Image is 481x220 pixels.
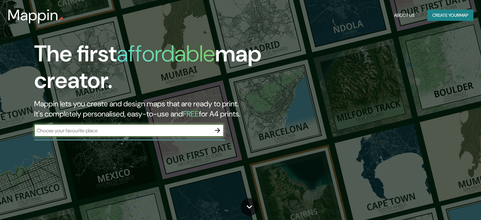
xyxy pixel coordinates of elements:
input: Choose your favourite place [34,127,211,134]
h5: FREE [183,109,199,119]
h3: Mappin [8,6,59,24]
h2: Mappin lets you create and design maps that are ready to print. It's completely personalised, eas... [34,99,275,119]
img: mappin-pin [59,16,64,22]
h1: affordable [117,39,215,68]
button: About Us [392,9,417,21]
h1: The first map creator. [34,41,275,99]
button: Create yourmap [427,9,473,21]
